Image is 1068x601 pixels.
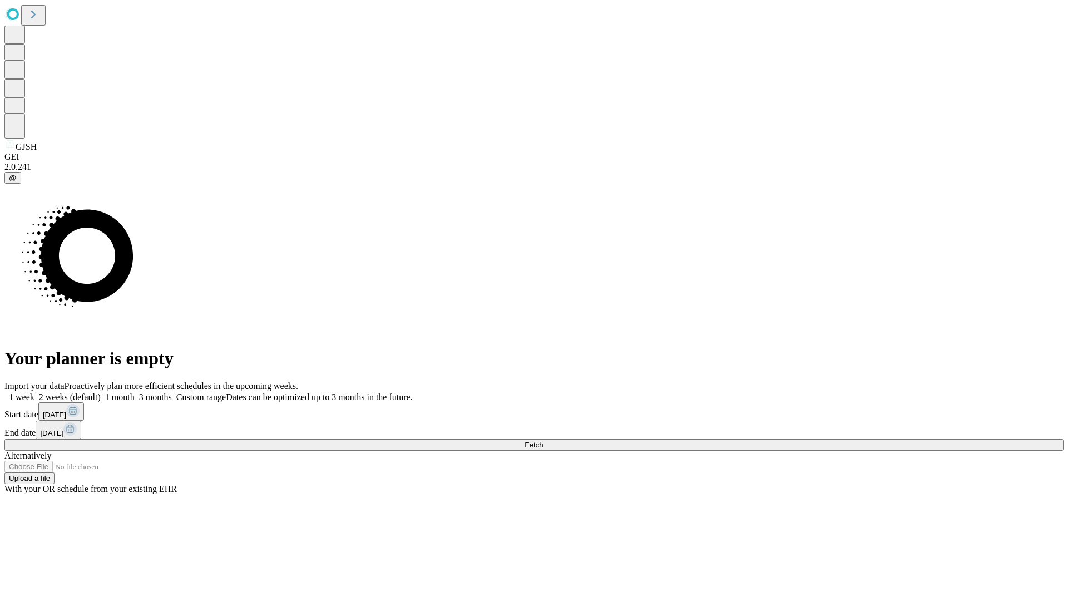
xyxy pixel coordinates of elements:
span: Fetch [525,441,543,449]
button: Fetch [4,439,1064,451]
span: @ [9,174,17,182]
span: 1 month [105,392,135,402]
span: Import your data [4,381,65,391]
button: [DATE] [38,402,84,421]
h1: Your planner is empty [4,348,1064,369]
span: Custom range [176,392,226,402]
span: [DATE] [43,411,66,419]
span: Proactively plan more efficient schedules in the upcoming weeks. [65,381,298,391]
span: With your OR schedule from your existing EHR [4,484,177,494]
div: GEI [4,152,1064,162]
button: [DATE] [36,421,81,439]
span: 2 weeks (default) [39,392,101,402]
button: Upload a file [4,472,55,484]
span: 3 months [139,392,172,402]
span: [DATE] [40,429,63,437]
div: End date [4,421,1064,439]
span: GJSH [16,142,37,151]
span: Dates can be optimized up to 3 months in the future. [226,392,412,402]
button: @ [4,172,21,184]
span: 1 week [9,392,34,402]
div: 2.0.241 [4,162,1064,172]
div: Start date [4,402,1064,421]
span: Alternatively [4,451,51,460]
